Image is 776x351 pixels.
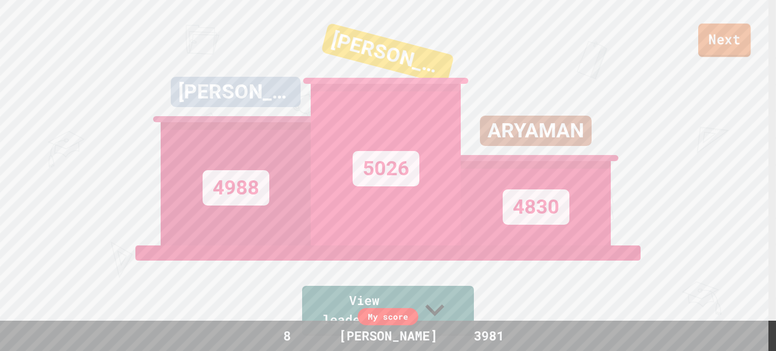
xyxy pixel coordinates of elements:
[171,77,301,107] div: [PERSON_NAME]
[203,170,269,206] div: 4988
[451,326,527,345] div: 3981
[302,286,474,336] a: View leaderboard
[353,151,419,186] div: 5026
[321,23,454,85] div: [PERSON_NAME]
[249,326,325,345] div: 8
[480,116,592,146] div: ARYAMAN
[358,308,418,325] div: My score
[329,326,448,345] div: [PERSON_NAME]
[503,189,569,225] div: 4830
[698,24,751,57] a: Next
